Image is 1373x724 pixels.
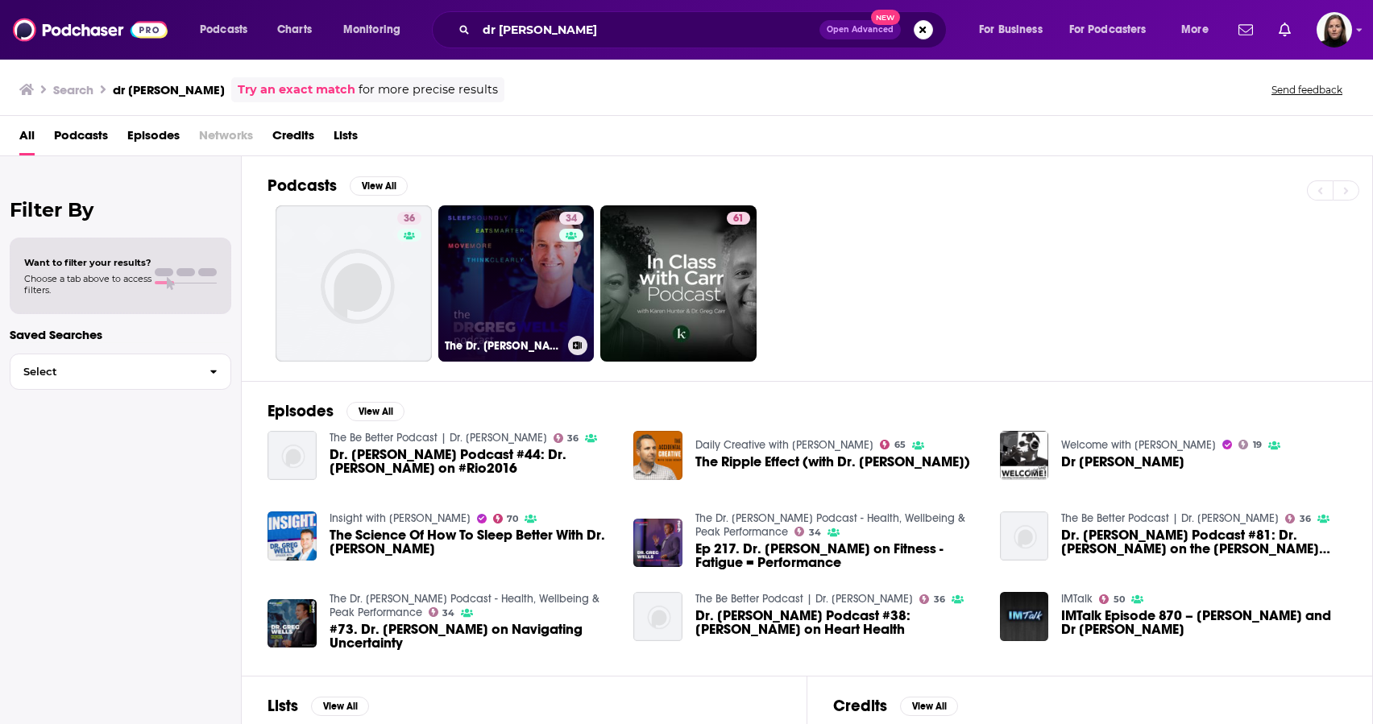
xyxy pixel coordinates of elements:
[1253,441,1262,449] span: 19
[1238,440,1262,449] a: 19
[334,122,358,155] a: Lists
[346,402,404,421] button: View All
[10,354,231,390] button: Select
[1300,515,1311,523] span: 36
[733,211,744,227] span: 61
[13,14,168,45] img: Podchaser - Follow, Share and Rate Podcasts
[268,401,334,421] h2: Episodes
[343,19,400,41] span: Monitoring
[238,81,355,99] a: Try an exact match
[272,122,314,155] a: Credits
[404,211,415,227] span: 36
[200,19,247,41] span: Podcasts
[268,599,317,648] img: #73. Dr. Greg Wells on Navigating Uncertainty
[1000,592,1049,641] img: IMTalk Episode 870 – Thomas Steger and Dr Greg Wells
[268,176,337,196] h2: Podcasts
[447,11,962,48] div: Search podcasts, credits, & more...
[445,339,562,353] h3: The Dr. [PERSON_NAME] Podcast - Health, Wellbeing & Peak Performance
[919,594,945,604] a: 36
[695,542,981,569] a: Ep 217. Dr. Greg Wells on Fitness - Fatigue = Performance
[397,212,421,225] a: 36
[695,542,981,569] span: Ep 217. Dr. [PERSON_NAME] on Fitness - Fatigue = Performance
[1061,609,1346,636] span: IMTalk Episode 870 – [PERSON_NAME] and Dr [PERSON_NAME]
[633,431,682,480] img: The Ripple Effect (with Dr. Greg Wells)
[10,327,231,342] p: Saved Searches
[633,519,682,568] img: Ep 217. Dr. Greg Wells on Fitness - Fatigue = Performance
[330,623,615,650] a: #73. Dr. Greg Wells on Navigating Uncertainty
[330,448,615,475] span: Dr. [PERSON_NAME] Podcast #44: Dr. [PERSON_NAME] on #Rio2016
[871,10,900,25] span: New
[567,435,579,442] span: 36
[1061,438,1216,452] a: Welcome with Karim Kanji
[268,176,408,196] a: PodcastsView All
[330,511,471,525] a: Insight with Chris Van Vliet
[1317,12,1352,48] button: Show profile menu
[695,511,965,539] a: The Dr. Greg Wells Podcast - Health, Wellbeing & Peak Performance
[1267,83,1347,97] button: Send feedback
[727,212,750,225] a: 61
[1061,455,1184,469] a: Dr Greg Wells
[1061,528,1346,556] span: Dr. [PERSON_NAME] Podcast #81: Dr. [PERSON_NAME] on the [PERSON_NAME] Show
[330,623,615,650] span: #73. Dr. [PERSON_NAME] on Navigating Uncertainty
[19,122,35,155] a: All
[330,528,615,556] span: The Science Of How To Sleep Better With Dr. [PERSON_NAME]
[54,122,108,155] a: Podcasts
[1061,528,1346,556] a: Dr. Greg Wells Podcast #81: Dr. Greg on the Charles Adler Show
[10,366,197,377] span: Select
[633,592,682,641] img: Dr. Greg Wells Podcast #38: Dr. Larry Creswell on Heart Health
[827,26,894,34] span: Open Advanced
[24,273,151,296] span: Choose a tab above to access filters.
[350,176,408,196] button: View All
[330,528,615,556] a: The Science Of How To Sleep Better With Dr. Greg Wells
[833,696,887,716] h2: Credits
[127,122,180,155] a: Episodes
[332,17,421,43] button: open menu
[1232,16,1259,43] a: Show notifications dropdown
[559,212,583,225] a: 34
[1285,514,1311,523] a: 36
[24,257,151,268] span: Want to filter your results?
[833,696,958,716] a: CreditsView All
[189,17,268,43] button: open menu
[330,592,599,619] a: The Dr. Greg Wells Podcast - Health, Wellbeing & Peak Performance
[268,511,317,561] img: The Science Of How To Sleep Better With Dr. Greg Wells
[695,592,913,606] a: The Be Better Podcast | Dr. Greg Wells
[1000,511,1049,561] img: Dr. Greg Wells Podcast #81: Dr. Greg on the Charles Adler Show
[1000,431,1049,480] img: Dr Greg Wells
[1059,17,1170,43] button: open menu
[894,441,906,449] span: 65
[476,17,819,43] input: Search podcasts, credits, & more...
[695,609,981,636] span: Dr. [PERSON_NAME] Podcast #38: [PERSON_NAME] on Heart Health
[880,440,906,449] a: 65
[968,17,1063,43] button: open menu
[695,455,970,469] span: The Ripple Effect (with Dr. [PERSON_NAME])
[276,205,432,362] a: 36
[1170,17,1229,43] button: open menu
[1181,19,1209,41] span: More
[900,697,958,716] button: View All
[979,19,1043,41] span: For Business
[268,696,298,716] h2: Lists
[1061,592,1093,606] a: IMTalk
[330,448,615,475] a: Dr. Greg Wells Podcast #44: Dr. Greg Wells on #Rio2016
[438,205,595,362] a: 34The Dr. [PERSON_NAME] Podcast - Health, Wellbeing & Peak Performance
[268,431,317,480] img: Dr. Greg Wells Podcast #44: Dr. Greg Wells on #Rio2016
[1272,16,1297,43] a: Show notifications dropdown
[554,433,579,443] a: 36
[600,205,757,362] a: 61
[1317,12,1352,48] img: User Profile
[1114,596,1125,603] span: 50
[359,81,498,99] span: for more precise results
[442,610,454,617] span: 34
